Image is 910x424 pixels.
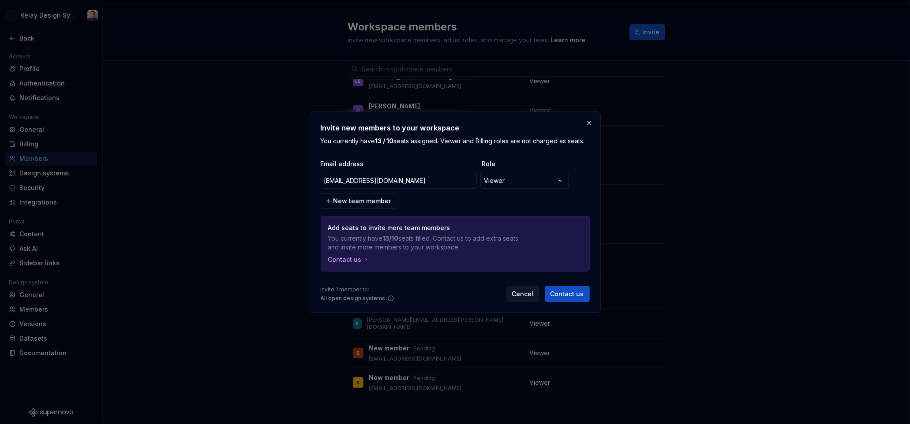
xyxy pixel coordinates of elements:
p: Add seats to invite more team members [328,223,521,232]
button: Contact us [545,286,590,302]
span: Invite 1 member to: [321,286,394,293]
button: New team member [321,193,397,209]
span: All open design systems [321,295,386,302]
button: Cancel [506,286,539,302]
h2: Invite new members to your workspace [321,123,590,133]
span: Contact us [550,290,584,298]
p: You currently have seats assigned. Viewer and Billing roles are not charged as seats. [321,137,590,145]
span: New team member [333,197,391,205]
b: 13 / 10 [375,137,394,145]
span: Role [482,160,570,168]
a: Contact us [328,255,370,264]
span: Email address [321,160,479,168]
span: Cancel [512,290,534,298]
strong: 13/10 [383,234,399,242]
p: You currently have seats filled. Contact us to add extra seats and invite more members to your wo... [328,234,521,252]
